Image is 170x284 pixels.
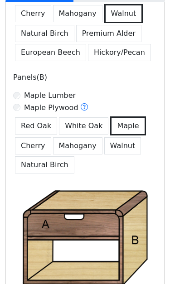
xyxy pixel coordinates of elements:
label: Maple Lumber [24,90,76,101]
button: Cherry [15,137,51,154]
button: Cherry [15,5,51,22]
span: Panels(B) [13,73,47,82]
button: White Oak [59,117,108,135]
button: Red Oak [15,117,57,135]
button: Premium Alder [76,25,141,42]
label: Maple Plywood [24,102,88,114]
button: Maple [110,116,146,135]
button: Walnut [104,137,141,154]
button: Mahogany [53,5,102,22]
button: Hickory/Pecan [88,44,151,61]
button: Maple Plywood [80,102,88,114]
button: European Beech [15,44,86,61]
button: Natural Birch [15,156,74,173]
button: Walnut [104,4,143,23]
button: Natural Birch [15,25,74,42]
button: Mahogany [53,137,102,154]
